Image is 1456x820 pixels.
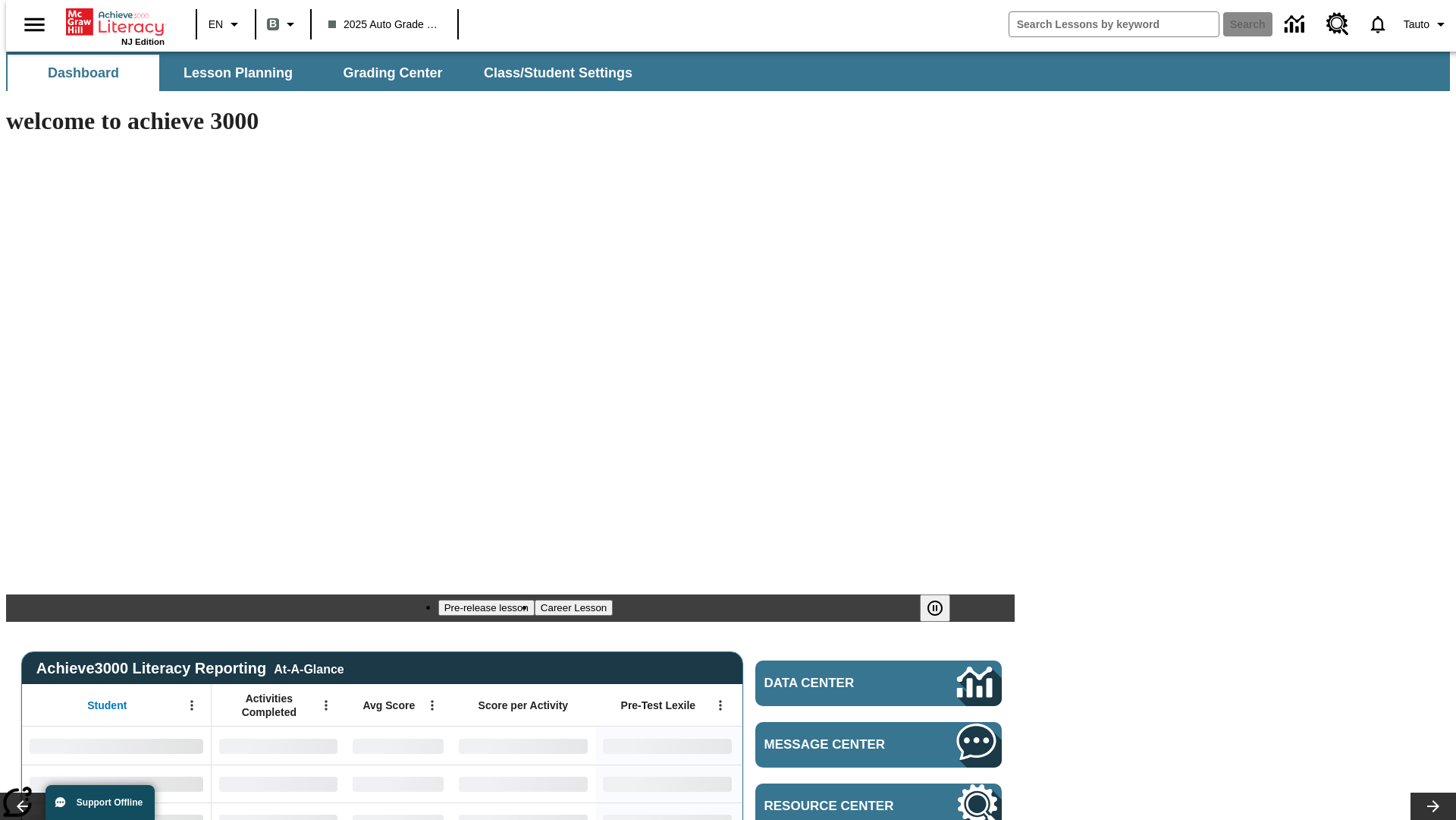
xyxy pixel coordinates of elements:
button: Open Menu [180,694,203,717]
button: Open Menu [421,694,444,717]
span: Class/Student Settings [484,65,632,82]
a: Resource Center, Will open in new tab [1317,4,1358,45]
span: Score per Activity [479,699,569,712]
button: Open side menu [12,2,57,47]
div: Home [66,5,165,46]
a: Data Center [1276,4,1317,46]
div: SubNavbar [6,52,1450,91]
button: Profile/Settings [1398,11,1456,38]
button: Grading Center [317,55,469,91]
span: Avg Score [362,699,415,712]
button: Open Menu [709,694,732,717]
span: B [269,14,277,33]
span: Student [87,699,127,712]
a: Data Center [755,661,1002,706]
div: No Data, [212,765,345,803]
a: Notifications [1358,5,1398,44]
span: Resource Center [764,799,912,814]
span: Support Offline [77,797,143,808]
a: Message Center [755,722,1002,768]
span: Data Center [764,676,906,691]
div: Pause [920,594,965,622]
span: EN [209,17,223,33]
a: Home [66,7,165,37]
button: Pause [920,594,950,622]
span: NJ Edition [121,37,165,46]
input: search field [1009,12,1219,36]
button: Lesson Planning [162,55,314,91]
span: Message Center [764,737,912,752]
div: No Data, [345,765,451,803]
button: Dashboard [8,55,159,91]
span: Tauto [1404,17,1429,33]
button: Class/Student Settings [472,55,645,91]
button: Lesson carousel, Next [1410,793,1456,820]
span: Dashboard [48,65,119,82]
span: 2025 Auto Grade 1 B [328,17,441,33]
span: Achieve3000 Literacy Reporting [36,660,344,677]
div: At-A-Glance [274,660,344,676]
button: Slide 2 Career Lesson [535,600,613,616]
h1: welcome to achieve 3000 [6,107,1015,135]
button: Support Offline [45,785,155,820]
button: Boost Class color is gray green. Change class color [261,11,306,38]
div: SubNavbar [6,55,646,91]
div: No Data, [212,727,345,765]
span: Lesson Planning [184,65,293,82]
button: Open Menu [315,694,337,717]
span: Grading Center [343,65,442,82]
div: No Data, [345,727,451,765]
span: Pre-Test Lexile [621,699,696,712]
span: Activities Completed [219,692,319,719]
button: Language: EN, Select a language [202,11,250,38]
button: Slide 1 Pre-release lesson [438,600,535,616]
